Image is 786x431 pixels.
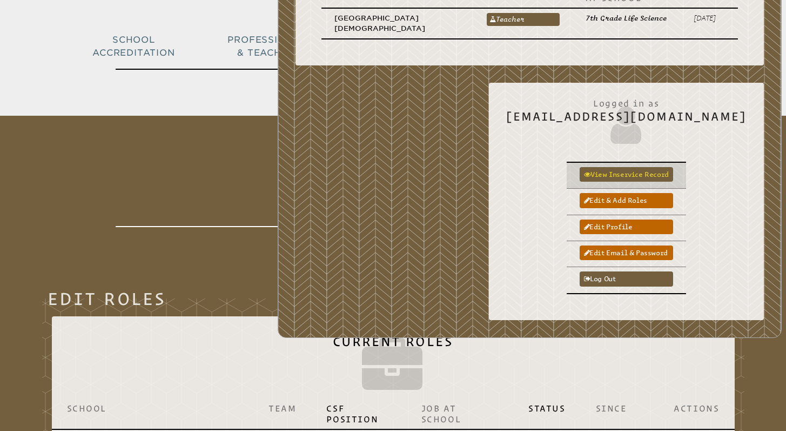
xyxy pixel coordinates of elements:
p: Role added! [216,244,570,266]
p: Since [596,403,644,414]
p: Status [528,403,566,414]
a: Teacher [487,13,560,26]
p: Team [268,403,296,414]
a: Edit & add roles [580,193,673,208]
a: Log out [580,271,673,286]
a: Edit email & password [580,246,673,260]
p: Actions [674,403,719,414]
span: Professional Development & Teacher Certification [227,35,385,58]
a: Edit profile [580,220,673,234]
p: School [67,403,239,414]
p: [DATE] [694,13,725,23]
legend: Edit Roles [48,292,166,305]
h2: [EMAIL_ADDRESS][DOMAIN_NAME] [506,92,747,147]
span: School Accreditation [92,35,174,58]
h2: Current Roles [61,327,726,399]
a: View inservice record [580,167,673,182]
span: Logged in as [506,92,747,110]
p: 7th Grade Life Science [586,13,668,23]
p: Job at School [421,403,499,425]
h1: Edit & Add Roles [116,120,671,227]
p: CSF Position [326,403,391,425]
p: [GEOGRAPHIC_DATA][DEMOGRAPHIC_DATA] [334,13,461,34]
